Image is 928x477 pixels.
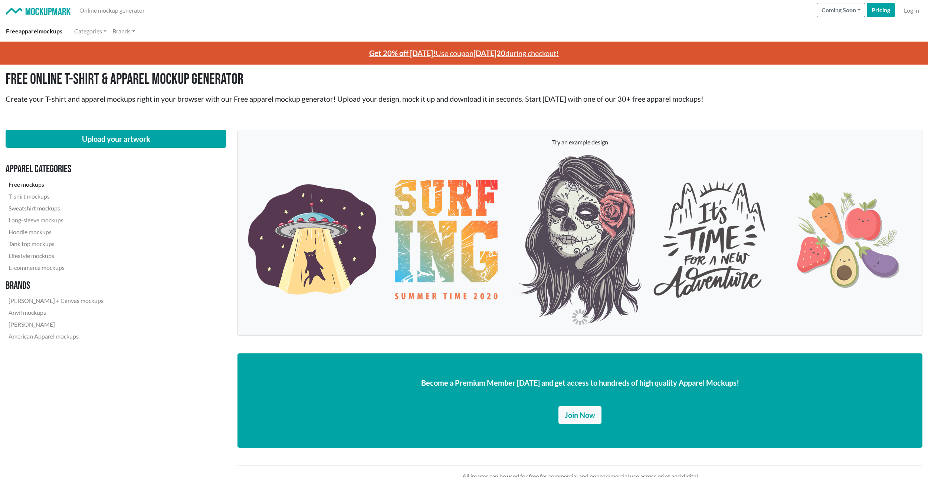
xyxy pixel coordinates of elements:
a: Lifestyle mockups [6,250,106,262]
a: Long-sleeve mockups [6,214,106,226]
span: [DATE]20 [473,49,505,58]
h3: Brands [6,280,106,292]
span: apparel [19,27,39,35]
a: [PERSON_NAME] [6,318,106,330]
h3: Apparel categories [6,163,106,176]
a: E-commerce mockups [6,262,106,274]
h2: Create your T-shirt and apparel mockups right in your browser with our Free apparel mockup genera... [6,94,922,103]
a: American Apparel mockups [6,330,106,342]
p: Try an example design [245,138,915,147]
a: Hoodie mockups [6,226,106,238]
h1: Free Online T-shirt & Apparel Mockup Generator [6,71,922,88]
a: [PERSON_NAME] + Canvas mockups [6,295,106,307]
span: Get 20% off [DATE]! [369,49,436,58]
a: Anvil mockups [6,307,106,318]
a: Categories [71,24,109,39]
a: Freeapparelmockups [3,24,65,39]
a: Free mockups [6,179,106,190]
p: Become a Premium Member [DATE] and get access to hundreds of high quality Apparel Mockups! [249,377,911,388]
button: Coming Soon [817,3,865,17]
a: Log in [901,3,922,18]
a: Online mockup generator [76,3,148,18]
a: Pricing [867,3,895,17]
p: Use coupon during checkout! [258,42,670,65]
a: Sweatshirt mockups [6,202,106,214]
a: Join Now [558,406,601,424]
button: Upload your artwork [6,130,226,148]
a: Tank top mockups [6,238,106,250]
a: T-shirt mockups [6,190,106,202]
a: Brands [109,24,138,39]
img: Mockup Mark [6,8,70,16]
